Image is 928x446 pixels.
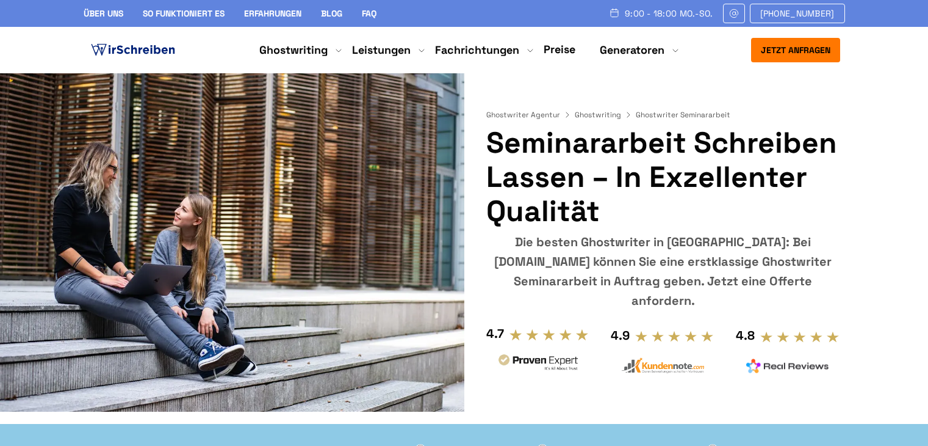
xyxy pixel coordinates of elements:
[600,43,664,57] a: Generatoren
[486,126,840,228] h1: Seminararbeit Schreiben Lassen – in exzellenter Qualität
[736,326,755,345] div: 4.8
[621,357,704,374] img: kundennote
[84,8,123,19] a: Über uns
[609,8,620,18] img: Schedule
[259,43,328,57] a: Ghostwriting
[575,110,633,120] a: Ghostwriting
[760,331,840,344] img: stars
[244,8,301,19] a: Erfahrungen
[750,4,845,23] a: [PHONE_NUMBER]
[751,38,840,62] button: Jetzt anfragen
[88,41,178,59] img: logo ghostwriter-österreich
[509,328,589,342] img: stars
[497,353,580,375] img: provenexpert
[611,326,630,345] div: 4.9
[321,8,342,19] a: Blog
[486,324,504,343] div: 4.7
[636,110,730,120] span: Ghostwriter Seminararbeit
[746,359,829,373] img: realreviews
[362,8,376,19] a: FAQ
[352,43,411,57] a: Leistungen
[625,9,713,18] span: 9:00 - 18:00 Mo.-So.
[635,330,714,343] img: stars
[760,9,835,18] span: [PHONE_NUMBER]
[486,232,840,310] div: Die besten Ghostwriter in [GEOGRAPHIC_DATA]: Bei [DOMAIN_NAME] können Sie eine erstklassige Ghost...
[728,9,739,18] img: Email
[544,42,575,56] a: Preise
[143,8,225,19] a: So funktioniert es
[435,43,519,57] a: Fachrichtungen
[486,110,572,120] a: Ghostwriter Agentur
